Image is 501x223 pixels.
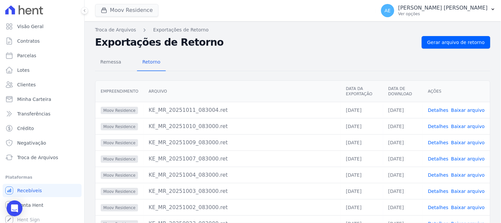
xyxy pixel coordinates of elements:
[341,183,383,199] td: [DATE]
[383,118,423,134] td: [DATE]
[383,134,423,151] td: [DATE]
[153,26,209,33] a: Exportações de Retorno
[341,118,383,134] td: [DATE]
[95,81,143,102] th: Empreendimento
[149,155,336,163] div: KE_MR_20251007_083000.ret
[96,55,125,68] span: Remessa
[17,23,44,30] span: Visão Geral
[451,124,485,129] a: Baixar arquivo
[17,154,58,161] span: Troca de Arquivos
[95,54,126,71] a: Remessa
[5,173,79,181] div: Plataformas
[383,102,423,118] td: [DATE]
[3,49,82,62] a: Parcelas
[341,151,383,167] td: [DATE]
[17,52,36,59] span: Parcelas
[95,26,136,33] a: Troca de Arquivos
[3,122,82,135] a: Crédito
[451,140,485,145] a: Baixar arquivo
[341,199,383,215] td: [DATE]
[451,189,485,194] a: Baixar arquivo
[17,81,36,88] span: Clientes
[95,54,166,71] nav: Tab selector
[7,201,22,216] div: Open Intercom Messenger
[95,4,159,17] button: Moov Residence
[427,39,485,46] span: Gerar arquivo de retorno
[95,26,490,33] nav: Breadcrumb
[3,199,82,212] a: Conta Hent
[341,81,383,102] th: Data da Exportação
[17,38,40,44] span: Contratos
[3,93,82,106] a: Minha Carteira
[138,55,164,68] span: Retorno
[17,67,30,73] span: Lotes
[149,171,336,179] div: KE_MR_20251004_083000.ret
[428,189,448,194] a: Detalhes
[137,54,166,71] a: Retorno
[3,20,82,33] a: Visão Geral
[398,11,488,17] p: Ver opções
[17,111,51,117] span: Transferências
[423,81,490,102] th: Ações
[428,172,448,178] a: Detalhes
[451,108,485,113] a: Baixar arquivo
[383,199,423,215] td: [DATE]
[17,187,42,194] span: Recebíveis
[17,202,43,208] span: Conta Hent
[428,140,448,145] a: Detalhes
[385,8,391,13] span: AE
[149,203,336,211] div: KE_MR_20251002_083000.ret
[428,156,448,161] a: Detalhes
[451,205,485,210] a: Baixar arquivo
[376,1,501,20] button: AE [PERSON_NAME] [PERSON_NAME] Ver opções
[149,106,336,114] div: KE_MR_20251011_083004.ret
[149,139,336,147] div: KE_MR_20251009_083000.ret
[101,204,138,211] span: Moov Residence
[3,34,82,48] a: Contratos
[3,78,82,91] a: Clientes
[101,188,138,195] span: Moov Residence
[383,151,423,167] td: [DATE]
[101,156,138,163] span: Moov Residence
[3,64,82,77] a: Lotes
[383,81,423,102] th: Data de Download
[341,102,383,118] td: [DATE]
[143,81,341,102] th: Arquivo
[101,139,138,147] span: Moov Residence
[17,140,46,146] span: Negativação
[383,167,423,183] td: [DATE]
[17,125,34,132] span: Crédito
[341,167,383,183] td: [DATE]
[149,122,336,130] div: KE_MR_20251010_083000.ret
[149,187,336,195] div: KE_MR_20251003_083000.ret
[428,124,448,129] a: Detalhes
[101,123,138,130] span: Moov Residence
[341,134,383,151] td: [DATE]
[451,156,485,161] a: Baixar arquivo
[3,107,82,120] a: Transferências
[3,136,82,150] a: Negativação
[3,184,82,197] a: Recebíveis
[101,172,138,179] span: Moov Residence
[422,36,490,49] a: Gerar arquivo de retorno
[428,205,448,210] a: Detalhes
[101,107,138,114] span: Moov Residence
[17,96,51,103] span: Minha Carteira
[383,183,423,199] td: [DATE]
[95,36,416,48] h2: Exportações de Retorno
[3,151,82,164] a: Troca de Arquivos
[428,108,448,113] a: Detalhes
[451,172,485,178] a: Baixar arquivo
[398,5,488,11] p: [PERSON_NAME] [PERSON_NAME]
